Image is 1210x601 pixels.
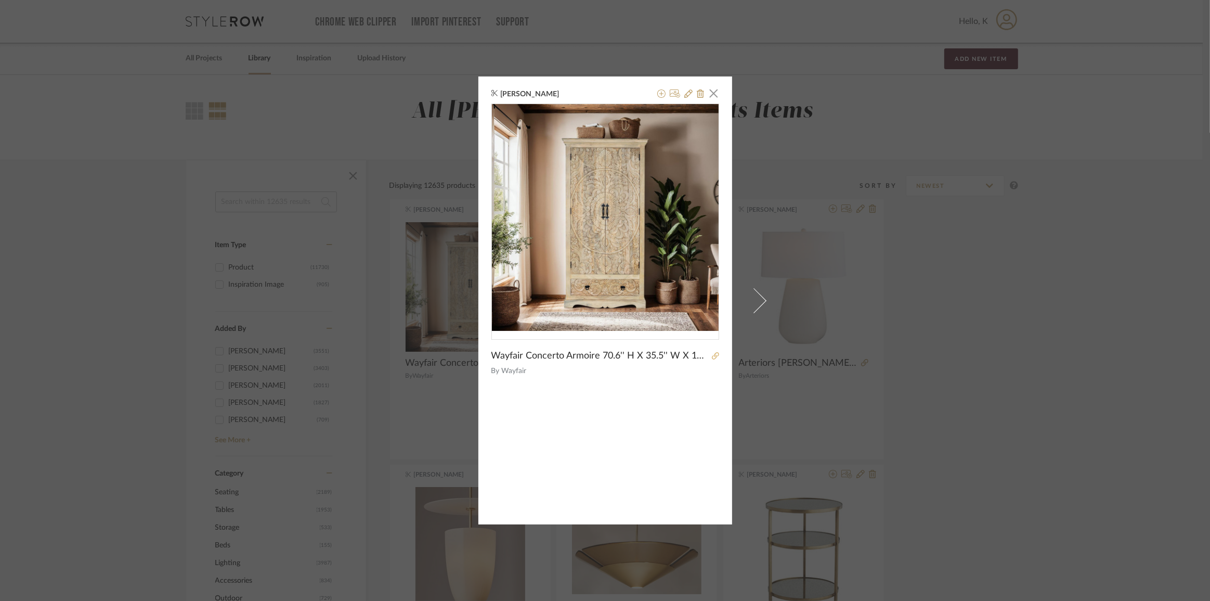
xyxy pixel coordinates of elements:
[492,104,719,331] div: 0
[704,83,724,104] button: Close
[491,366,500,377] span: By
[491,350,709,362] span: Wayfair Concerto Armoire 70.6'' H X 35.5'' W X 16.5'' D
[500,89,575,99] span: [PERSON_NAME]
[492,104,719,331] img: 76c4c23a-6433-47e4-93de-7b4835dc5e3c_436x436.jpg
[501,366,719,377] span: Wayfair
